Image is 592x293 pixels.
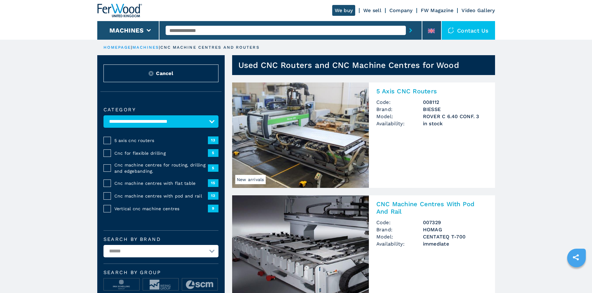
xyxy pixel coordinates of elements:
[423,226,488,233] h3: HOMAG
[103,237,218,242] label: Search by brand
[208,164,218,172] span: 5
[156,70,173,77] span: Cancel
[114,150,208,156] span: Cnc for flexible drilling
[114,180,208,186] span: Cnc machine centres with flat table
[232,82,369,188] img: 5 Axis CNC Routers BIESSE ROVER C 6.40 CONF. 3
[376,87,488,95] h2: 5 Axis CNC Routers
[132,45,159,50] a: machines
[159,45,160,50] span: |
[376,106,423,113] span: Brand:
[389,7,413,13] a: Company
[149,71,154,76] img: Reset
[208,136,218,144] span: 13
[103,270,218,275] span: Search by group
[332,5,356,16] a: We buy
[423,99,488,106] h3: 008112
[143,278,178,291] img: image
[568,250,584,265] a: sharethis
[114,162,208,174] span: Cnc machine centres for routing, drilling and edgebanding.
[363,7,381,13] a: We sell
[238,60,459,70] h1: Used CNC Routers and CNC Machine Centres for Wood
[376,219,423,226] span: Code:
[442,21,495,40] div: Contact us
[376,200,488,215] h2: CNC Machine Centres With Pod And Rail
[376,226,423,233] span: Brand:
[376,240,423,247] span: Availability:
[566,265,587,288] iframe: Chat
[423,240,488,247] span: immediate
[376,99,423,106] span: Code:
[160,45,259,50] p: cnc machine centres and routers
[114,206,208,212] span: Vertical cnc machine centres
[423,113,488,120] h3: ROVER C 6.40 CONF. 3
[109,27,144,34] button: Machines
[423,106,488,113] h3: BIESSE
[103,107,218,112] label: Category
[406,23,415,38] button: submit-button
[376,113,423,120] span: Model:
[421,7,454,13] a: FW Magazine
[131,45,132,50] span: |
[208,205,218,212] span: 9
[235,175,266,184] span: New arrivals
[104,278,139,291] img: image
[423,219,488,226] h3: 007329
[182,278,218,291] img: image
[114,193,208,199] span: Cnc machine centres with pod and rail
[103,45,131,50] a: HOMEPAGE
[97,4,142,17] img: Ferwood
[232,82,495,188] a: 5 Axis CNC Routers BIESSE ROVER C 6.40 CONF. 3New arrivals5 Axis CNC RoutersCode:008112Brand:BIES...
[423,233,488,240] h3: CENTATEQ T-700
[376,120,423,127] span: Availability:
[376,233,423,240] span: Model:
[208,179,218,187] span: 15
[461,7,495,13] a: Video Gallery
[208,149,218,157] span: 5
[103,64,218,82] button: ResetCancel
[448,27,454,33] img: Contact us
[423,120,488,127] span: in stock
[208,192,218,199] span: 12
[114,137,208,144] span: 5 axis cnc routers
